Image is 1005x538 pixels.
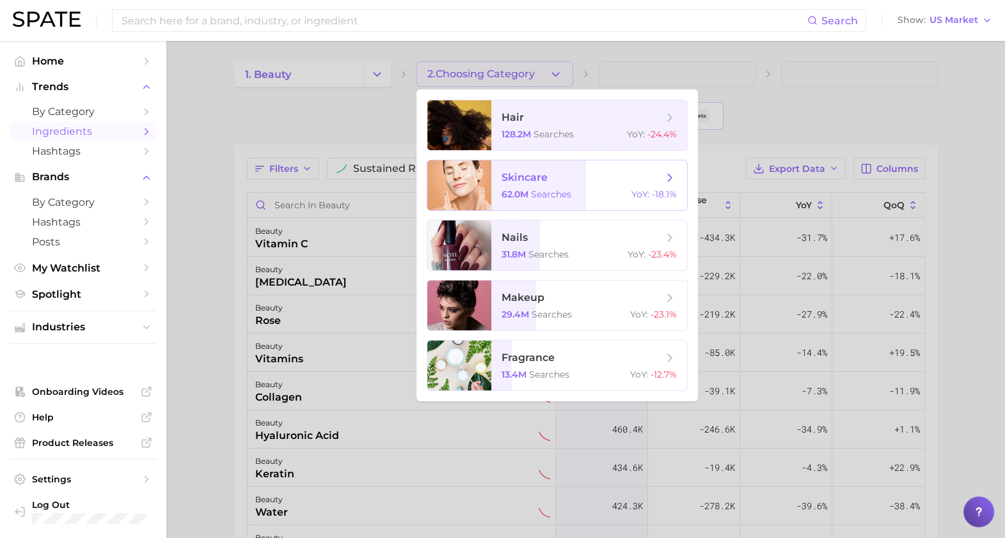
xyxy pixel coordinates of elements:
span: Posts [32,236,134,248]
span: -23.1% [651,309,677,320]
span: by Category [32,196,134,208]
ul: 2.Choosing Category [416,89,698,401]
button: Industries [10,318,156,337]
span: -18.1% [652,188,677,200]
span: searches [534,128,574,140]
a: Home [10,51,156,71]
a: Product Releases [10,433,156,452]
span: YoY : [630,369,648,380]
span: YoY : [628,249,645,260]
img: SPATE [13,12,81,27]
span: YoY : [630,309,648,320]
span: Product Releases [32,437,134,449]
span: searches [529,369,569,380]
button: Trends [10,77,156,96]
span: nails [502,231,528,243]
button: ShowUS Market [894,12,995,29]
a: Posts [10,232,156,252]
span: YoY : [627,128,645,140]
span: -23.4% [648,249,677,260]
button: Brands [10,167,156,187]
span: 62.0m [502,188,528,200]
a: Spotlight [10,284,156,304]
span: searches [532,309,572,320]
span: 13.4m [502,369,526,380]
span: US Market [930,17,978,24]
span: Show [898,17,926,24]
a: by Category [10,102,156,121]
span: -24.4% [647,128,677,140]
input: Search here for a brand, industry, or ingredient [120,10,807,31]
span: -12.7% [651,369,677,380]
span: Trends [32,81,134,93]
span: Search [821,15,858,27]
span: Hashtags [32,216,134,228]
span: 31.8m [502,249,526,260]
a: Settings [10,470,156,489]
a: Log out. Currently logged in with e-mail karina.almeda@itcosmetics.com. [10,495,156,528]
span: Ingredients [32,125,134,137]
span: searches [531,188,571,200]
a: by Category [10,192,156,212]
span: Log Out [32,499,178,511]
span: by Category [32,105,134,118]
span: fragrance [502,351,555,364]
span: Help [32,411,134,423]
span: Spotlight [32,288,134,300]
span: Hashtags [32,145,134,157]
span: My Watchlist [32,262,134,274]
span: Onboarding Videos [32,386,134,397]
span: Settings [32,473,134,485]
a: My Watchlist [10,258,156,278]
a: Help [10,408,156,427]
span: makeup [502,291,544,304]
a: Hashtags [10,212,156,232]
span: Home [32,55,134,67]
a: Ingredients [10,121,156,141]
span: skincare [502,171,548,183]
a: Hashtags [10,141,156,161]
span: searches [528,249,569,260]
span: hair [502,111,524,123]
a: Onboarding Videos [10,382,156,401]
span: 128.2m [502,128,531,140]
span: Brands [32,171,134,183]
span: 29.4m [502,309,529,320]
span: Industries [32,321,134,333]
span: YoY : [631,188,649,200]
